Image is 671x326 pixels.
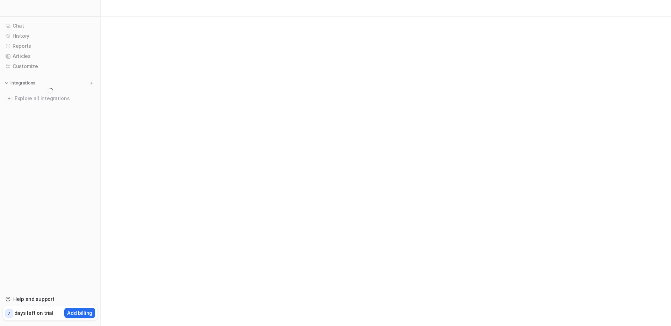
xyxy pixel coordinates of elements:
[3,94,98,103] a: Explore all integrations
[8,310,10,317] p: 7
[3,51,98,61] a: Articles
[10,80,35,86] p: Integrations
[3,21,98,31] a: Chat
[3,31,98,41] a: History
[14,309,53,317] p: days left on trial
[89,81,94,86] img: menu_add.svg
[3,61,98,71] a: Customize
[3,294,98,304] a: Help and support
[67,309,92,317] p: Add billing
[3,80,37,87] button: Integrations
[3,41,98,51] a: Reports
[15,93,95,104] span: Explore all integrations
[64,308,95,318] button: Add billing
[6,95,13,102] img: explore all integrations
[4,81,9,86] img: expand menu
